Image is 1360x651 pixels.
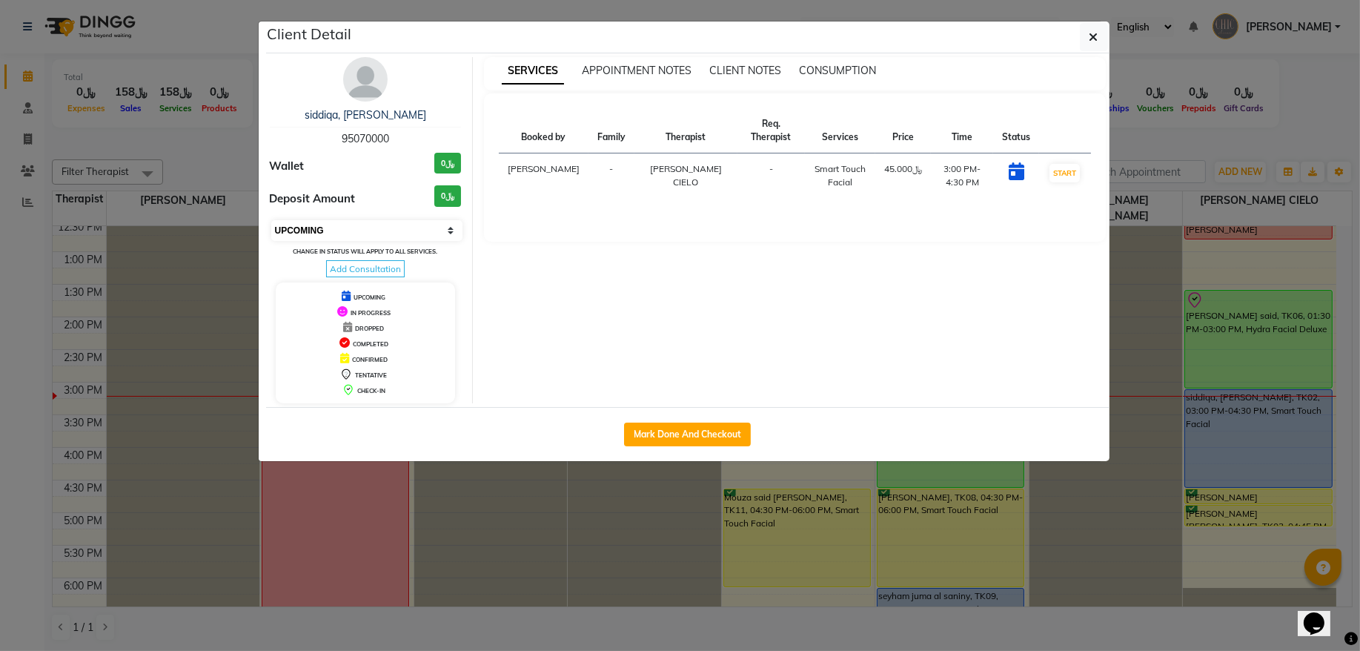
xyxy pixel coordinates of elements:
[352,356,388,363] span: CONFIRMED
[355,325,384,332] span: DROPPED
[624,423,751,446] button: Mark Done And Checkout
[293,248,437,255] small: Change in status will apply to all services.
[814,162,866,189] div: Smart Touch Facial
[499,108,588,153] th: Booked by
[799,64,876,77] span: CONSUMPTION
[709,64,781,77] span: CLIENT NOTES
[357,387,385,394] span: CHECK-IN
[434,185,461,207] h3: ﷼0
[805,108,875,153] th: Services
[499,153,588,199] td: [PERSON_NAME]
[993,108,1039,153] th: Status
[737,108,805,153] th: Req. Therapist
[1049,164,1080,182] button: START
[931,108,993,153] th: Time
[355,371,387,379] span: TENTATIVE
[884,162,922,176] div: ﷼45.000
[582,64,691,77] span: APPOINTMENT NOTES
[326,260,405,277] span: Add Consultation
[875,108,931,153] th: Price
[270,158,305,175] span: Wallet
[305,108,426,122] a: siddiqa, [PERSON_NAME]
[354,294,385,301] span: UPCOMING
[1298,592,1345,636] iframe: chat widget
[650,163,722,188] span: [PERSON_NAME] CIELO
[502,58,564,85] span: SERVICES
[351,309,391,317] span: IN PROGRESS
[270,191,356,208] span: Deposit Amount
[737,153,805,199] td: -
[931,153,993,199] td: 3:00 PM-4:30 PM
[588,108,634,153] th: Family
[434,153,461,174] h3: ﷼0
[342,132,389,145] span: 95070000
[353,340,388,348] span: COMPLETED
[588,153,634,199] td: -
[634,108,737,153] th: Therapist
[268,23,352,45] h5: Client Detail
[343,57,388,102] img: avatar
